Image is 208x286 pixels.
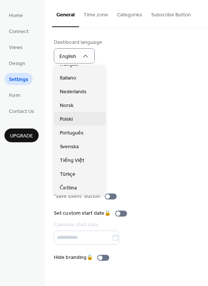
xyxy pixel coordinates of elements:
span: Settings [9,76,28,84]
a: Contact Us [4,105,39,117]
span: Upgrade [10,132,33,140]
a: Views [4,41,27,53]
div: "Save Event" button [54,192,100,200]
span: Norsk [60,102,74,110]
span: English [59,52,76,62]
span: Polski [60,116,73,123]
span: Nederlands [60,88,87,96]
button: Upgrade [4,129,39,142]
span: Tiếng Việt [60,157,84,165]
div: Dashboard language [54,39,102,46]
a: Home [4,9,27,21]
span: Italiano [60,74,76,82]
span: Português [60,129,84,137]
span: Connect [9,28,29,36]
span: Contact Us [9,108,34,116]
span: Form [9,92,20,100]
a: Form [4,89,25,101]
span: Türkçe [60,170,75,178]
span: Views [9,44,23,52]
span: Home [9,12,23,20]
span: Svenska [60,143,79,151]
a: Connect [4,25,33,37]
a: Settings [4,73,33,85]
span: Čeština [60,184,77,192]
a: Design [4,57,30,69]
span: Design [9,60,25,68]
